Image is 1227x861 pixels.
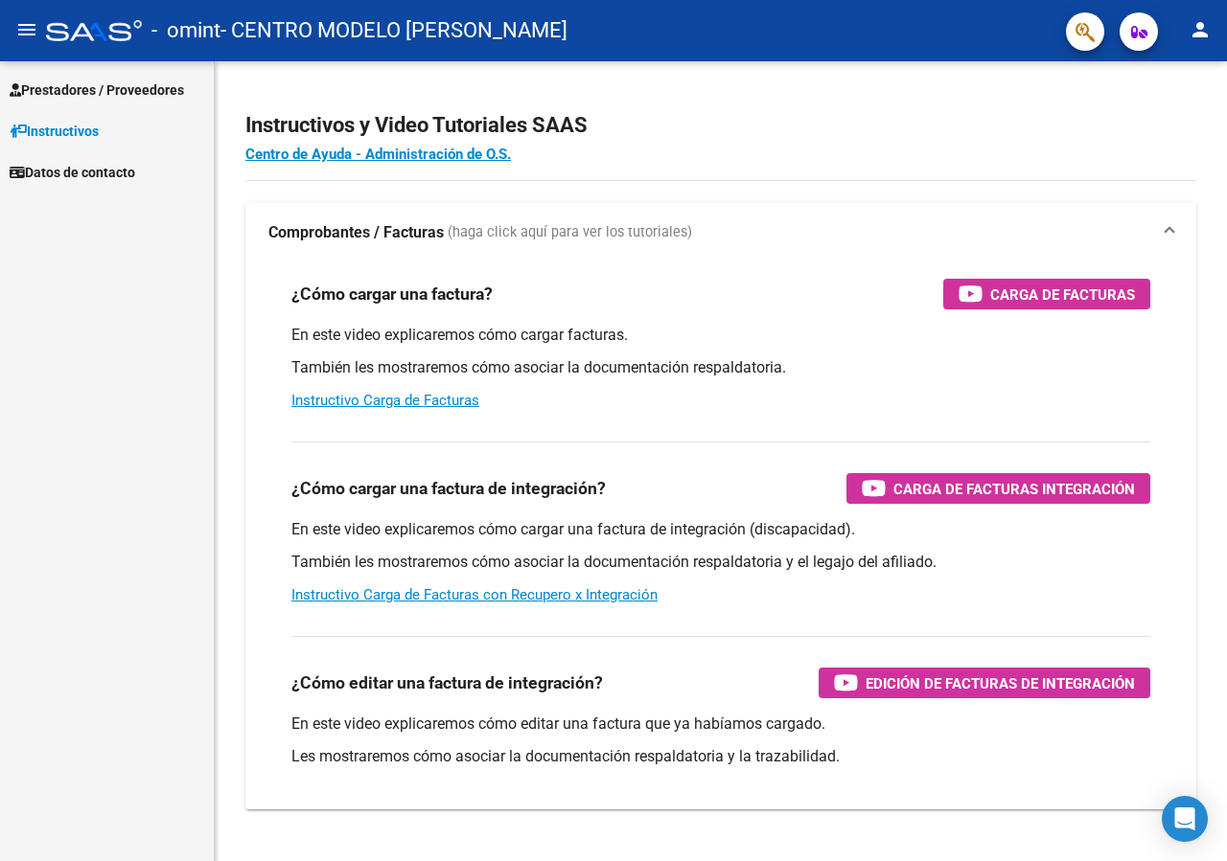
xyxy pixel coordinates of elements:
h3: ¿Cómo editar una factura de integración? [291,669,603,696]
p: También les mostraremos cómo asociar la documentación respaldatoria. [291,357,1150,378]
span: Datos de contacto [10,162,135,183]
span: Carga de Facturas [990,283,1135,306]
div: Open Intercom Messenger [1162,796,1208,842]
p: Les mostraremos cómo asociar la documentación respaldatoria y la trazabilidad. [291,746,1150,767]
strong: Comprobantes / Facturas [268,222,444,243]
div: Comprobantes / Facturas (haga click aquí para ver los tutoriales) [245,263,1196,809]
span: - CENTRO MODELO [PERSON_NAME] [220,10,567,52]
mat-icon: person [1189,18,1212,41]
p: En este video explicaremos cómo editar una factura que ya habíamos cargado. [291,714,1150,735]
p: En este video explicaremos cómo cargar una factura de integración (discapacidad). [291,519,1150,540]
a: Instructivo Carga de Facturas con Recupero x Integración [291,586,658,603]
h3: ¿Cómo cargar una factura? [291,281,493,307]
a: Centro de Ayuda - Administración de O.S. [245,146,511,163]
h3: ¿Cómo cargar una factura de integración? [291,475,606,502]
a: Instructivo Carga de Facturas [291,392,479,409]
span: (haga click aquí para ver los tutoriales) [448,222,692,243]
p: En este video explicaremos cómo cargar facturas. [291,325,1150,346]
span: Edición de Facturas de integración [866,671,1135,695]
button: Carga de Facturas Integración [846,473,1150,504]
mat-icon: menu [15,18,38,41]
span: - omint [151,10,220,52]
mat-expansion-panel-header: Comprobantes / Facturas (haga click aquí para ver los tutoriales) [245,202,1196,263]
span: Prestadores / Proveedores [10,79,184,101]
h2: Instructivos y Video Tutoriales SAAS [245,107,1196,144]
button: Carga de Facturas [943,279,1150,309]
button: Edición de Facturas de integración [819,668,1150,698]
span: Instructivos [10,121,99,142]
p: También les mostraremos cómo asociar la documentación respaldatoria y el legajo del afiliado. [291,552,1150,573]
span: Carga de Facturas Integración [893,477,1135,501]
